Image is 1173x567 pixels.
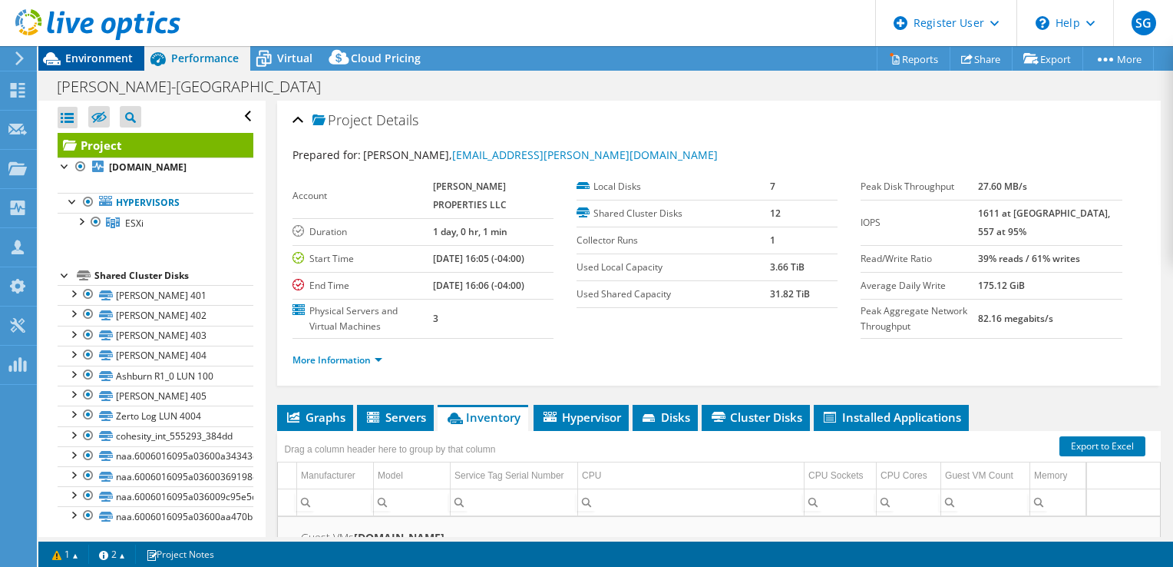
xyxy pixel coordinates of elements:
span: ESXi [125,217,144,230]
label: Duration [292,224,434,240]
td: Column Guest VM Count, Filter cell [941,489,1030,516]
a: Export [1012,47,1083,71]
span: Inventory [445,409,520,425]
label: Average Daily Write [861,278,978,293]
b: 31.82 TiB [770,287,810,300]
b: 1 day, 0 hr, 1 min [433,225,507,238]
a: naa.6006016095a03600a34343df008de311 [58,446,253,466]
td: Guest VM Count Column [941,463,1030,489]
a: [PERSON_NAME] 405 [58,386,253,406]
a: [PERSON_NAME] 404 [58,346,253,366]
svg: \n [1036,16,1049,30]
b: 3 [433,312,438,325]
label: Physical Servers and Virtual Machines [292,303,434,334]
b: 175.12 GiB [978,279,1025,292]
label: Collector Runs [577,233,770,248]
div: CPU Sockets [808,466,863,485]
label: Peak Aggregate Network Throughput [861,303,978,334]
td: Column CPU Sockets, Filter cell [805,489,877,516]
b: [DOMAIN_NAME] [109,161,187,174]
a: Hypervisors [58,193,253,213]
a: [PERSON_NAME] 401 [58,285,253,305]
a: Zerto Log LUN 4004 [58,406,253,426]
span: Cloud Pricing [351,51,421,65]
div: Service Tag Serial Number [454,466,564,485]
b: [DATE] 16:05 (-04:00) [433,252,524,265]
td: Column Manufacturer, Filter cell [297,489,374,516]
label: IOPS [861,215,978,230]
label: Start Time [292,251,434,267]
td: CPU Sockets Column [805,463,877,489]
a: 2 [88,545,136,564]
td: Manufacturer Column [297,463,374,489]
span: Project [312,113,372,128]
td: CPU Cores Column [877,463,941,489]
td: Memory Column [1030,463,1086,489]
a: More [1082,47,1154,71]
div: Model [378,466,403,485]
span: Performance [171,51,239,65]
div: CPU [582,466,601,485]
div: Manufacturer [301,466,355,485]
td: Service Tag Serial Number Column [451,463,578,489]
b: 82.16 megabits/s [978,312,1053,325]
td: Column Memory, Filter cell [1030,489,1086,516]
span: [PERSON_NAME], [363,148,718,162]
b: [DATE] 16:06 (-04:00) [433,279,524,292]
div: Guest VM Count [945,466,1013,485]
a: Reports [877,47,950,71]
span: Hypervisor [541,409,621,425]
b: [DOMAIN_NAME] [354,530,444,545]
a: naa.6006016095a03600aa470bb4008de311 [58,506,253,526]
span: Details [376,111,418,129]
a: [DOMAIN_NAME] [58,157,253,177]
a: More Information [292,353,382,366]
a: ESXi [58,213,253,233]
h2: Guest VMs [301,529,1137,547]
a: Project Notes [135,545,225,564]
label: Used Local Capacity [577,260,770,275]
label: Shared Cluster Disks [577,206,770,221]
span: Graphs [285,409,345,425]
a: naa.6006016095a036009c95e5d0008de311 [58,486,253,506]
td: Column Model, Filter cell [374,489,451,516]
label: Read/Write Ratio [861,251,978,267]
b: [PERSON_NAME] PROPERTIES LLC [433,180,507,211]
label: Prepared for: [292,148,361,162]
a: Export to Excel [1059,436,1145,456]
div: Drag a column header here to group by that column [281,439,500,460]
a: Project [58,133,253,157]
div: Memory [1034,466,1067,485]
td: Column CPU Cores, Filter cell [877,489,941,516]
div: Shared Cluster Disks [94,267,253,285]
span: Cluster Disks [709,409,802,425]
label: Local Disks [577,179,770,194]
a: [PERSON_NAME] 402 [58,305,253,325]
a: [EMAIL_ADDRESS][PERSON_NAME][DOMAIN_NAME] [452,148,718,162]
span: Servers [365,409,426,425]
a: Share [950,47,1013,71]
b: 12 [770,207,781,220]
td: Column CPU, Filter cell [578,489,805,516]
span: Virtual [277,51,312,65]
span: SG [1132,11,1156,35]
label: Peak Disk Throughput [861,179,978,194]
h1: [PERSON_NAME]-[GEOGRAPHIC_DATA] [50,78,345,95]
a: naa.6006016095a03600369198c2008de311 [58,466,253,486]
label: End Time [292,278,434,293]
a: 1 [41,545,89,564]
span: Environment [65,51,133,65]
a: Ashburn R1_0 LUN 100 [58,366,253,386]
td: Column Service Tag Serial Number, Filter cell [451,489,578,516]
td: Model Column [374,463,451,489]
a: [PERSON_NAME] 403 [58,326,253,346]
b: 1611 at [GEOGRAPHIC_DATA], 557 at 95% [978,207,1110,238]
a: cohesity_int_555293_384dd [58,426,253,446]
td: CPU Column [578,463,805,489]
b: 7 [770,180,775,193]
div: CPU Cores [881,466,927,485]
b: 3.66 TiB [770,260,805,274]
b: 39% reads / 61% writes [978,252,1080,265]
label: Account [292,188,434,204]
span: Installed Applications [821,409,961,425]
